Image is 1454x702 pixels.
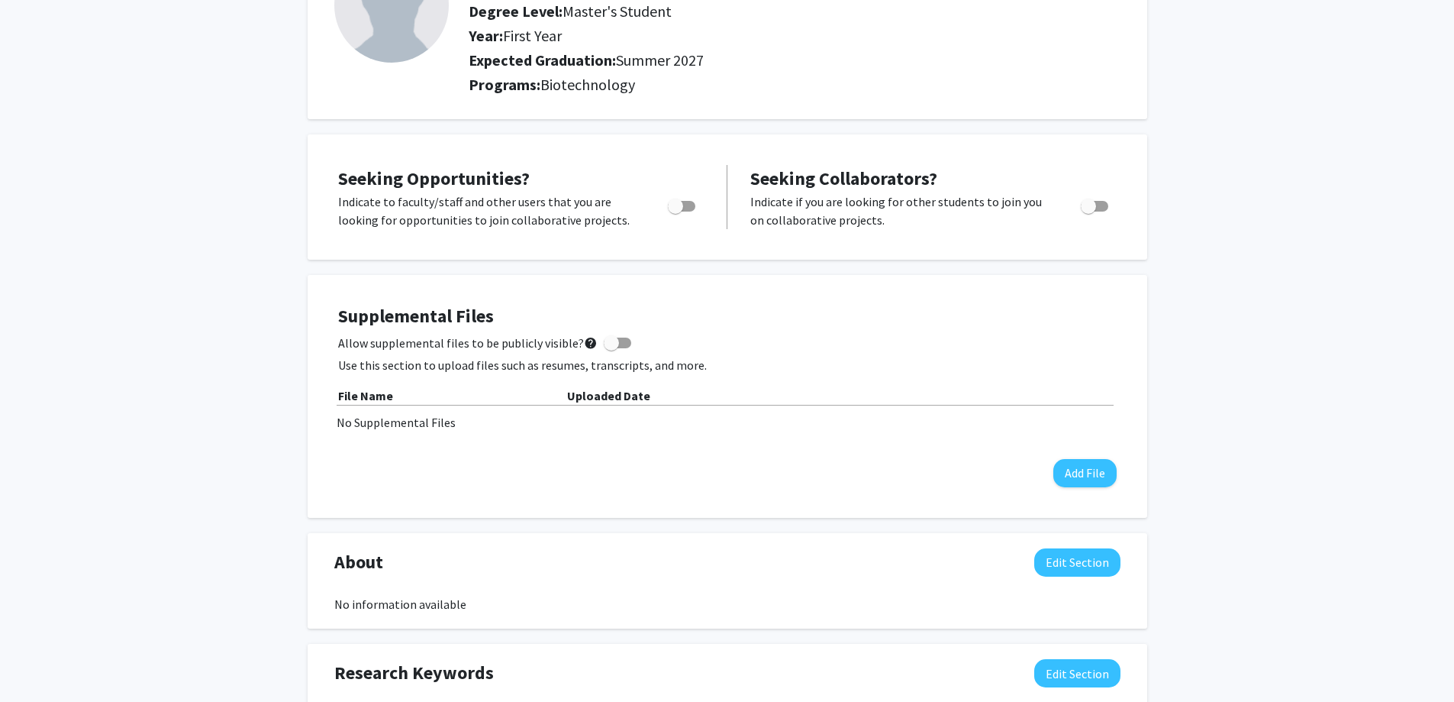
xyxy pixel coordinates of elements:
[337,413,1118,432] div: No Supplemental Files
[469,76,1120,94] h2: Programs:
[1053,459,1117,487] button: Add File
[338,192,639,229] p: Indicate to faculty/staff and other users that you are looking for opportunities to join collabor...
[334,548,383,576] span: About
[469,51,1046,70] h2: Expected Graduation:
[540,75,635,94] span: Biotechnology
[662,192,704,215] div: Toggle
[334,595,1120,613] div: No information available
[1034,548,1120,577] button: Edit About
[338,356,1117,374] p: Use this section to upload files such as resumes, transcripts, and more.
[11,633,65,691] iframe: Chat
[750,192,1052,229] p: Indicate if you are looking for other students to join you on collaborative projects.
[584,334,598,352] mat-icon: help
[1075,192,1117,215] div: Toggle
[750,167,937,190] span: Seeking Collaborators?
[616,50,704,70] span: Summer 2027
[338,306,1117,328] h4: Supplemental Files
[469,27,1046,45] h2: Year:
[563,2,672,21] span: Master's Student
[567,388,650,403] b: Uploaded Date
[503,26,562,45] span: First Year
[1034,659,1120,687] button: Edit Research Keywords
[338,334,598,352] span: Allow supplemental files to be publicly visible?
[338,388,393,403] b: File Name
[334,659,494,687] span: Research Keywords
[338,167,530,190] span: Seeking Opportunities?
[469,2,1046,21] h2: Degree Level:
